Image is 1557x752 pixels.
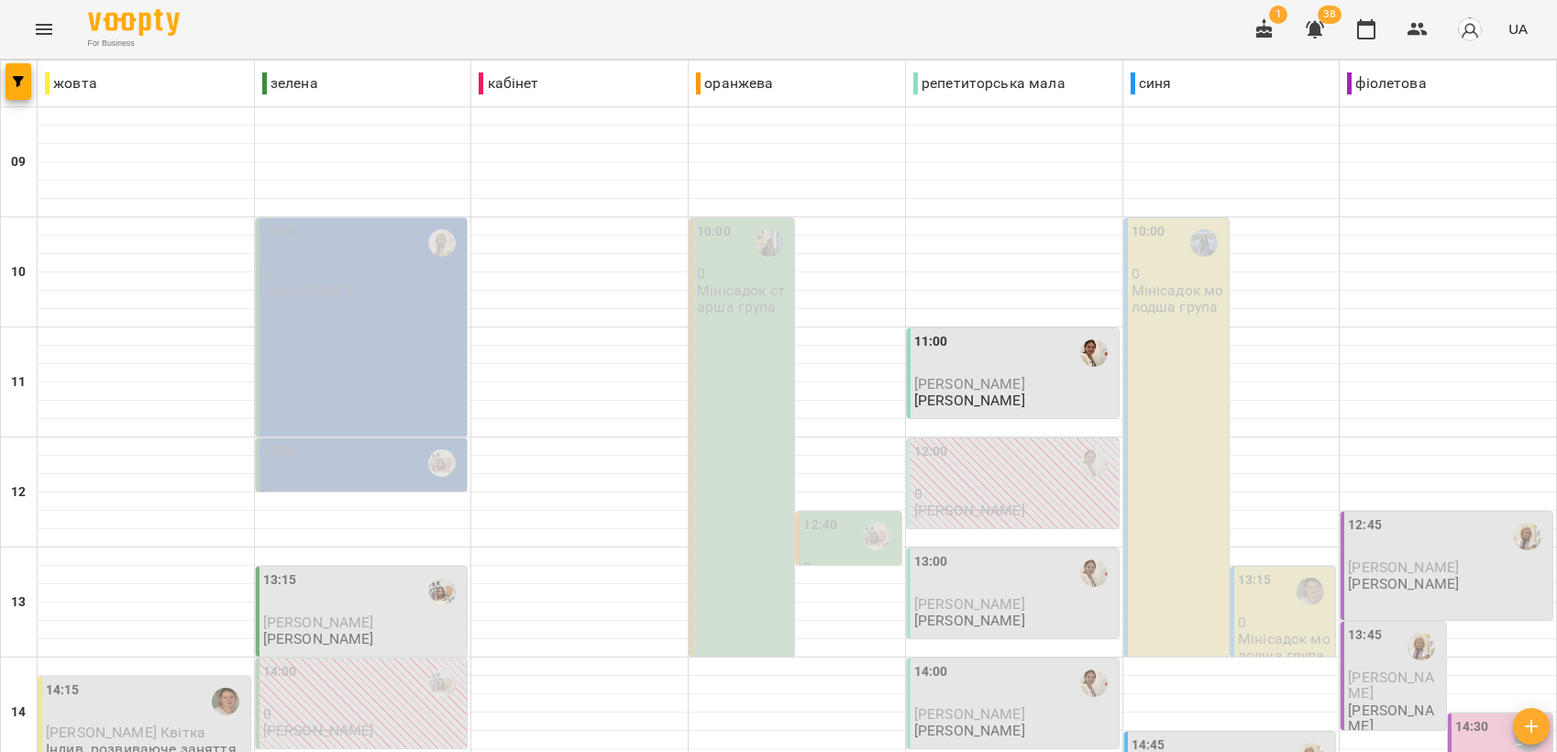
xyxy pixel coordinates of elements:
[914,662,948,682] label: 14:00
[1501,12,1535,46] button: UA
[1514,523,1541,550] img: Балук Надія Василівна
[1132,282,1225,315] p: Мінісадок молодша група
[1080,449,1108,477] img: Рущак Василина Василівна
[262,72,318,94] p: зелена
[1513,708,1550,745] button: Створити урок
[914,723,1025,738] p: [PERSON_NAME]
[697,266,790,282] p: 0
[1080,559,1108,587] img: Рущак Василина Василівна
[1132,266,1225,282] p: 0
[696,72,773,94] p: оранжева
[263,570,297,591] label: 13:15
[1348,576,1459,592] p: [PERSON_NAME]
[1457,17,1483,42] img: avatar_s.png
[1455,717,1489,737] label: 14:30
[1348,669,1433,702] span: [PERSON_NAME]
[263,442,297,462] label: 12:00
[428,229,456,257] img: Балук Надія Василівна
[1190,229,1218,257] img: Гарасим Ольга Богданівна
[1347,72,1426,94] p: фіолетова
[697,282,790,315] p: Мінісадок старша група
[45,72,97,94] p: жовта
[1297,578,1324,605] img: Старюк Людмила Олександрівна
[1514,724,1541,752] div: Світлана Бутковська
[914,595,1025,613] span: [PERSON_NAME]
[914,375,1025,393] span: [PERSON_NAME]
[1238,631,1331,663] p: Мінісадок молодша група
[914,332,948,352] label: 11:00
[428,669,456,697] img: Киричук Тетяна Миколаївна
[914,442,948,462] label: 12:00
[263,614,374,631] span: [PERSON_NAME]
[263,486,464,502] p: 0
[803,559,897,575] p: 0
[756,229,783,257] img: Німців Ксенія Петрівна
[263,222,297,242] label: 10:00
[1238,570,1272,591] label: 13:15
[913,72,1066,94] p: репетиторська мала
[914,503,1025,518] p: [PERSON_NAME]
[914,393,1025,408] p: [PERSON_NAME]
[1080,339,1108,367] img: Рущак Василина Василівна
[88,38,180,50] span: For Business
[697,222,731,242] label: 10:00
[1348,558,1459,576] span: [PERSON_NAME]
[1132,222,1165,242] label: 10:00
[914,613,1025,628] p: [PERSON_NAME]
[1238,614,1331,630] p: 0
[479,72,538,94] p: кабінет
[263,266,464,282] p: 0
[1348,625,1382,646] label: 13:45
[88,9,180,36] img: Voopty Logo
[46,724,205,741] span: [PERSON_NAME] Квітка
[914,705,1025,723] span: [PERSON_NAME]
[914,552,948,572] label: 13:00
[212,688,239,715] img: Старюк Людмила Олександрівна
[11,592,26,613] h6: 13
[263,282,353,298] p: Група ПДШ 4
[1348,515,1382,536] label: 12:45
[1348,702,1441,735] p: [PERSON_NAME]
[803,515,837,536] label: 12:40
[1269,6,1287,24] span: 1
[11,152,26,172] h6: 09
[11,702,26,723] h6: 14
[11,372,26,393] h6: 11
[1080,669,1108,697] img: Рущак Василина Василівна
[22,7,66,51] button: Menu
[914,486,1115,502] p: 0
[428,449,456,477] img: Киричук Тетяна Миколаївна
[863,523,890,550] img: Киричук Тетяна Миколаївна
[1508,19,1528,39] span: UA
[11,262,26,282] h6: 10
[428,578,456,605] img: Киричук Тетяна Миколаївна
[11,482,26,503] h6: 12
[263,723,374,738] p: [PERSON_NAME]
[263,706,464,722] p: 0
[263,662,297,682] label: 14:00
[1318,6,1342,24] span: 38
[46,680,80,701] label: 14:15
[1131,72,1172,94] p: синя
[1408,633,1435,660] img: Балук Надія Василівна
[263,631,374,647] p: [PERSON_NAME]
